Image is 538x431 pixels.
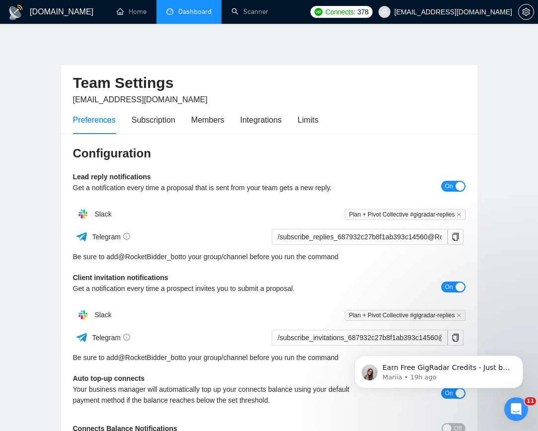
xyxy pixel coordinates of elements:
span: close [457,212,461,217]
span: info-circle [123,334,130,341]
a: searchScanner [231,7,268,16]
span: Slack [94,311,111,319]
img: logo [8,4,24,20]
span: Plan + Pivot Collective #gigradar-replies [345,310,465,321]
span: 11 [525,397,536,405]
span: Slack [94,210,111,218]
span: Telegram [92,334,130,342]
a: setting [518,8,534,16]
b: Lead reply notifications [73,173,151,181]
img: upwork-logo.png [314,8,322,16]
span: setting [519,8,534,16]
span: Plan + Pivot Collective #gigradar-replies [345,209,465,220]
div: Limits [298,114,318,126]
span: copy [448,233,463,241]
img: hpQkSZIkSZIkSZIkSZIkSZIkSZIkSZIkSZIkSZIkSZIkSZIkSZIkSZIkSZIkSZIkSZIkSZIkSZIkSZIkSZIkSZIkSZIkSZIkS... [73,204,93,224]
b: Auto top-up connects [73,374,145,382]
iframe: Intercom live chat [504,397,528,421]
img: ww3wtPAAAAAElFTkSuQmCC [76,230,88,243]
h2: Team Settings [73,73,465,93]
div: Be sure to add to your group/channel before you run the command [73,251,465,262]
span: Telegram [92,233,130,241]
span: On [445,181,453,192]
div: Be sure to add to your group/channel before you run the command [73,352,465,363]
button: copy [448,330,463,346]
div: Integrations [240,114,282,126]
div: Subscription [132,114,175,126]
a: @RocketBidder_bot [118,352,181,363]
span: Connects: [325,6,355,17]
div: Preferences [73,114,116,126]
b: Client invitation notifications [73,274,168,282]
span: [EMAIL_ADDRESS][DOMAIN_NAME] [73,95,208,104]
a: dashboardDashboard [166,7,212,16]
span: On [445,282,453,292]
button: setting [518,4,534,20]
iframe: Intercom notifications message [339,335,538,404]
img: ww3wtPAAAAAElFTkSuQmCC [76,331,88,344]
div: Your business manager will automatically top up your connects balance using your default payment ... [73,384,368,406]
span: info-circle [123,233,130,240]
span: close [457,313,461,318]
span: user [381,8,388,15]
div: Get a notification every time a proposal that is sent from your team gets a new reply. [73,182,368,193]
span: copy [448,334,463,342]
img: hpQkSZIkSZIkSZIkSZIkSZIkSZIkSZIkSZIkSZIkSZIkSZIkSZIkSZIkSZIkSZIkSZIkSZIkSZIkSZIkSZIkSZIkSZIkSZIkS... [73,305,93,325]
div: Members [191,114,225,126]
div: Get a notification every time a prospect invites you to submit a proposal. [73,283,368,294]
a: homeHome [117,7,147,16]
button: copy [448,229,463,245]
h3: Configuration [73,145,465,161]
span: 378 [357,6,368,17]
a: @RocketBidder_bot [118,251,181,262]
